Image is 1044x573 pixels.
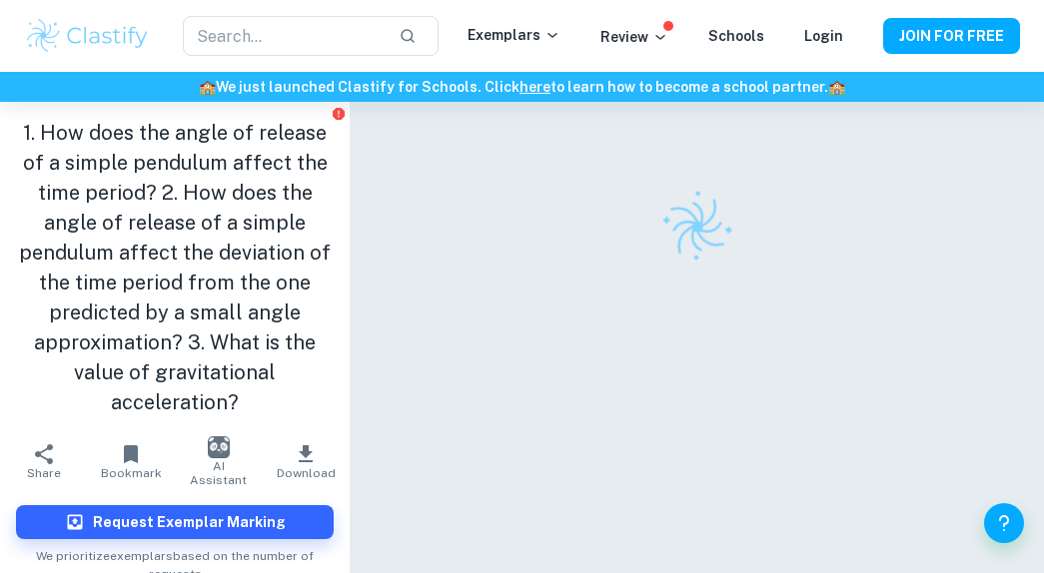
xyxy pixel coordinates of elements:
button: JOIN FOR FREE [883,18,1020,54]
span: Bookmark [101,466,162,480]
h6: We just launched Clastify for Schools. Click to learn how to become a school partner. [4,76,1040,98]
p: Exemplars [468,24,560,46]
button: Report issue [331,106,346,121]
img: Clastify logo [24,16,151,56]
input: Search... [183,16,384,56]
button: Request Exemplar Marking [16,505,334,539]
a: here [520,79,550,95]
img: AI Assistant [208,436,230,458]
span: Download [277,466,336,480]
button: AI Assistant [175,433,263,489]
span: Share [27,466,61,480]
span: 🏫 [199,79,216,95]
p: Review [600,26,668,48]
img: Clastify logo [647,178,746,277]
button: Download [263,433,351,489]
h1: 1. How does the angle of release of a simple pendulum affect the time period? 2. How does the ang... [16,118,334,417]
span: AI Assistant [187,459,251,487]
a: Login [804,28,843,44]
a: Schools [708,28,764,44]
button: Bookmark [88,433,176,489]
h6: Request Exemplar Marking [93,511,286,533]
span: 🏫 [828,79,845,95]
button: Help and Feedback [984,503,1024,543]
